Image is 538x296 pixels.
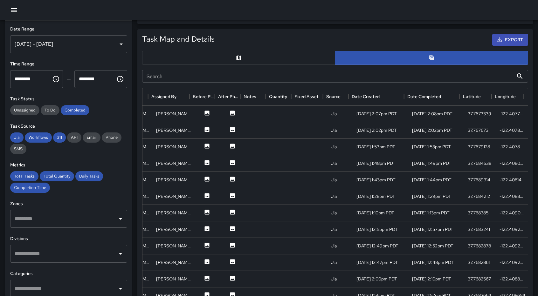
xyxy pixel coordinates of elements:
[412,276,451,282] div: 8/20/2025, 2:10pm PDT
[67,135,81,140] span: API
[25,135,52,140] span: Workflows
[468,259,490,266] div: 37.7682861
[67,132,81,143] div: API
[10,35,127,53] div: [DATE] - [DATE]
[356,276,397,282] div: 8/20/2025, 2:00pm PDT
[41,107,59,113] span: To Do
[244,88,256,105] div: Notes
[412,160,452,166] div: 8/27/2025, 1:49pm PDT
[190,88,215,105] div: Before Photo
[331,177,337,183] div: Jia
[412,226,453,232] div: 8/27/2025, 12:57pm PDT
[352,88,380,105] div: Date Created
[500,144,525,150] div: -122.4078624
[356,193,395,199] div: 8/27/2025, 1:28pm PDT
[116,249,125,258] button: Open
[412,243,453,249] div: 8/27/2025, 12:52pm PDT
[331,127,337,133] div: Jia
[331,210,337,216] div: Jia
[10,107,39,113] span: Unassigned
[468,243,491,249] div: 37.7682878
[468,144,490,150] div: 37.7679128
[468,127,488,133] div: 37.767673
[41,105,59,115] div: To Do
[142,34,215,44] h5: Task Map and Details
[331,259,337,266] div: Jia
[335,51,528,65] button: Table
[331,193,337,199] div: Jia
[10,144,26,154] div: SMS
[492,88,523,105] div: Longitude
[10,123,127,130] h6: Task Source
[50,73,62,85] button: Choose time, selected time is 12:00 AM
[468,226,490,232] div: 37.7683241
[331,111,337,117] div: Jia
[40,171,74,181] div: Total Quantity
[356,177,396,183] div: 8/27/2025, 1:43pm PDT
[356,127,397,133] div: 8/27/2025, 2:02pm PDT
[492,34,528,46] button: Export
[356,259,398,266] div: 8/27/2025, 12:47pm PDT
[156,193,191,199] div: Gordon Rowe
[10,61,127,68] h6: Time Range
[40,173,74,179] span: Total Quantity
[331,226,337,232] div: Jia
[10,185,50,190] span: Completion Time
[61,107,89,113] span: Completed
[412,193,451,199] div: 8/27/2025, 1:29pm PDT
[10,132,24,143] div: Jia
[218,88,240,105] div: After Photo
[331,276,337,282] div: Jia
[500,111,525,117] div: -122.4077934
[148,88,190,105] div: Assigned By
[61,105,89,115] div: Completed
[116,214,125,223] button: Open
[460,88,492,105] div: Latitude
[468,111,491,117] div: 37.7673339
[356,243,398,249] div: 8/27/2025, 12:49pm PDT
[75,171,103,181] div: Daily Tasks
[468,210,488,216] div: 37.768385
[114,73,127,85] button: Choose time, selected time is 11:59 PM
[10,200,127,207] h6: Zones
[10,173,38,179] span: Total Tasks
[156,226,191,232] div: Gordon Rowe
[500,210,525,216] div: -122.409033
[156,259,191,266] div: Gordon Rowe
[326,88,341,105] div: Source
[269,88,287,105] div: Quantity
[331,243,337,249] div: Jia
[356,144,395,150] div: 8/27/2025, 1:53pm PDT
[412,144,451,150] div: 8/27/2025, 1:53pm PDT
[412,177,452,183] div: 8/27/2025, 1:44pm PDT
[468,160,491,166] div: 37.7684538
[156,127,191,133] div: Gordon Rowe
[53,132,66,143] div: 311
[156,144,191,150] div: Gordon Rowe
[500,243,525,249] div: -122.4092613
[331,144,337,150] div: Jia
[500,160,525,166] div: -122.4080523
[407,88,441,105] div: Date Completed
[463,88,481,105] div: Latitude
[116,284,125,293] button: Open
[10,105,39,115] div: Unassigned
[500,177,525,183] div: -122.4081416
[356,210,394,216] div: 8/27/2025, 1:10pm PDT
[10,26,127,33] h6: Date Range
[500,226,525,232] div: -122.4092539
[156,111,191,117] div: Gordon Rowe
[495,88,516,105] div: Longitude
[500,193,525,199] div: -122.4088041
[193,88,215,105] div: Before Photo
[356,160,396,166] div: 8/27/2025, 1:48pm PDT
[468,276,491,282] div: 37.7682567
[156,243,191,249] div: Gordon Rowe
[25,132,52,143] div: Workflows
[156,177,191,183] div: Gordon Rowe
[240,88,266,105] div: Notes
[10,135,24,140] span: Jia
[156,276,191,282] div: Gordon Rowe
[75,173,103,179] span: Daily Tasks
[10,162,127,169] h6: Metrics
